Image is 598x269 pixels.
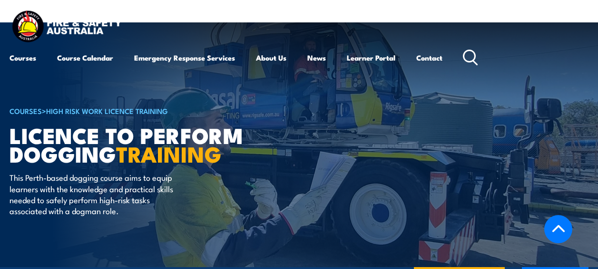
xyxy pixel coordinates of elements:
[116,137,222,170] strong: TRAINING
[416,46,442,69] a: Contact
[46,105,168,116] a: High Risk Work Licence Training
[10,172,183,217] p: This Perth-based dogging course aims to equip learners with the knowledge and practical skills ne...
[10,125,245,163] h1: Licence to Perform Dogging
[134,46,235,69] a: Emergency Response Services
[10,105,42,116] a: COURSES
[10,46,36,69] a: Courses
[347,46,395,69] a: Learner Portal
[256,46,286,69] a: About Us
[10,105,245,116] h6: >
[57,46,113,69] a: Course Calendar
[307,46,326,69] a: News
